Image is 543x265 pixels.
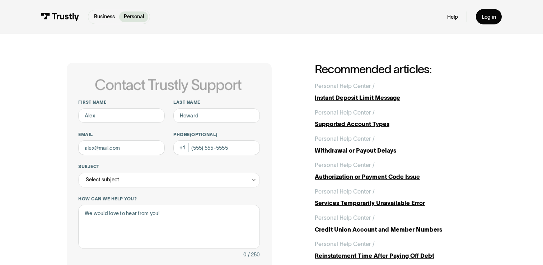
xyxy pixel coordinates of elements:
div: Personal Help Center / [315,187,375,196]
a: Personal Help Center /Authorization or Payment Code Issue [315,161,476,181]
img: Trustly Logo [41,13,79,21]
div: Reinstatement Time After Paying Off Debt [315,251,476,260]
div: Withdrawal or Payout Delays [315,146,476,155]
input: Alex [78,108,165,123]
div: Services Temporarily Unavailable Error [315,199,476,207]
div: Select subject [86,175,119,184]
div: Log in [482,14,496,20]
ul: Language list [14,254,43,262]
a: Personal Help Center /Reinstatement Time After Paying Off Debt [315,240,476,260]
a: Personal Help Center /Services Temporarily Unavailable Error [315,187,476,208]
input: Howard [173,108,260,123]
a: Business [90,11,119,22]
input: alex@mail.com [78,140,165,155]
div: / 250 [248,250,260,259]
input: (555) 555-5555 [173,140,260,155]
h1: Contact Trustly Support [77,77,259,93]
div: Personal Help Center / [315,82,375,90]
label: Subject [78,164,259,169]
a: Personal Help Center /Credit Union Account and Member Numbers [315,213,476,234]
div: Personal Help Center / [315,240,375,248]
label: How can we help you? [78,196,259,202]
a: Personal Help Center /Withdrawal or Payout Delays [315,134,476,155]
label: Email [78,132,165,138]
aside: Language selected: English (United States) [7,254,43,262]
a: Personal Help Center /Instant Deposit Limit Message [315,82,476,102]
div: Personal Help Center / [315,213,375,222]
div: Personal Help Center / [315,161,375,169]
a: Help [447,14,458,20]
p: Personal [124,13,144,20]
a: Personal Help Center /Supported Account Types [315,108,476,129]
a: Personal [119,11,148,22]
span: (Optional) [190,132,217,137]
label: Phone [173,132,260,138]
div: Instant Deposit Limit Message [315,93,476,102]
div: Personal Help Center / [315,108,375,117]
label: Last name [173,99,260,105]
div: Personal Help Center / [315,134,375,143]
div: Credit Union Account and Member Numbers [315,225,476,234]
label: First name [78,99,165,105]
div: Authorization or Payment Code Issue [315,172,476,181]
a: Log in [476,9,502,24]
div: 0 [243,250,247,259]
p: Business [94,13,115,20]
h2: Recommended articles: [315,63,476,76]
div: Supported Account Types [315,120,476,128]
